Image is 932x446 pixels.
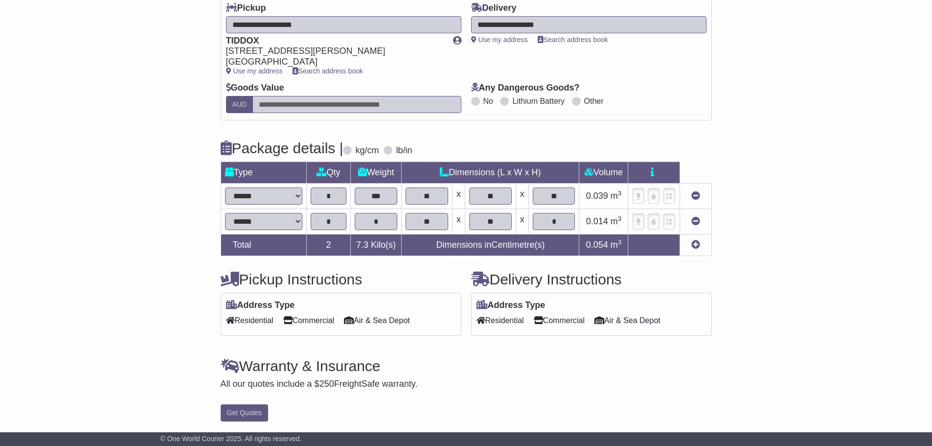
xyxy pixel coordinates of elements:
[453,183,465,209] td: x
[586,240,608,250] span: 0.054
[344,313,410,328] span: Air & Sea Depot
[160,435,302,443] span: © One World Courier 2025. All rights reserved.
[221,404,269,422] button: Get Quotes
[471,83,580,94] label: Any Dangerous Goods?
[226,36,443,47] div: TIDDOX
[350,234,402,256] td: Kilo(s)
[226,46,443,57] div: [STREET_ADDRESS][PERSON_NAME]
[516,209,528,234] td: x
[355,145,379,156] label: kg/cm
[611,191,622,201] span: m
[221,234,307,256] td: Total
[221,379,712,390] div: All our quotes include a $ FreightSafe warranty.
[584,96,604,106] label: Other
[283,313,334,328] span: Commercial
[691,191,700,201] a: Remove this item
[691,216,700,226] a: Remove this item
[226,3,266,14] label: Pickup
[618,238,622,246] sup: 3
[356,240,368,250] span: 7.3
[307,162,351,183] td: Qty
[611,240,622,250] span: m
[579,162,628,183] td: Volume
[226,67,283,75] a: Use my address
[516,183,528,209] td: x
[226,300,295,311] label: Address Type
[534,313,585,328] span: Commercial
[512,96,565,106] label: Lithium Battery
[402,234,579,256] td: Dimensions in Centimetre(s)
[618,215,622,222] sup: 3
[586,216,608,226] span: 0.014
[594,313,660,328] span: Air & Sea Depot
[396,145,412,156] label: lb/in
[477,300,546,311] label: Address Type
[483,96,493,106] label: No
[221,162,307,183] td: Type
[471,271,712,287] h4: Delivery Instructions
[221,140,343,156] h4: Package details |
[307,234,351,256] td: 2
[453,209,465,234] td: x
[691,240,700,250] a: Add new item
[319,379,334,389] span: 250
[221,271,461,287] h4: Pickup Instructions
[471,3,517,14] label: Delivery
[221,358,712,374] h4: Warranty & Insurance
[350,162,402,183] td: Weight
[226,83,284,94] label: Goods Value
[538,36,608,44] a: Search address book
[226,96,253,113] label: AUD
[477,313,524,328] span: Residential
[618,189,622,197] sup: 3
[586,191,608,201] span: 0.039
[402,162,579,183] td: Dimensions (L x W x H)
[226,57,443,68] div: [GEOGRAPHIC_DATA]
[611,216,622,226] span: m
[471,36,528,44] a: Use my address
[226,313,273,328] span: Residential
[293,67,363,75] a: Search address book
